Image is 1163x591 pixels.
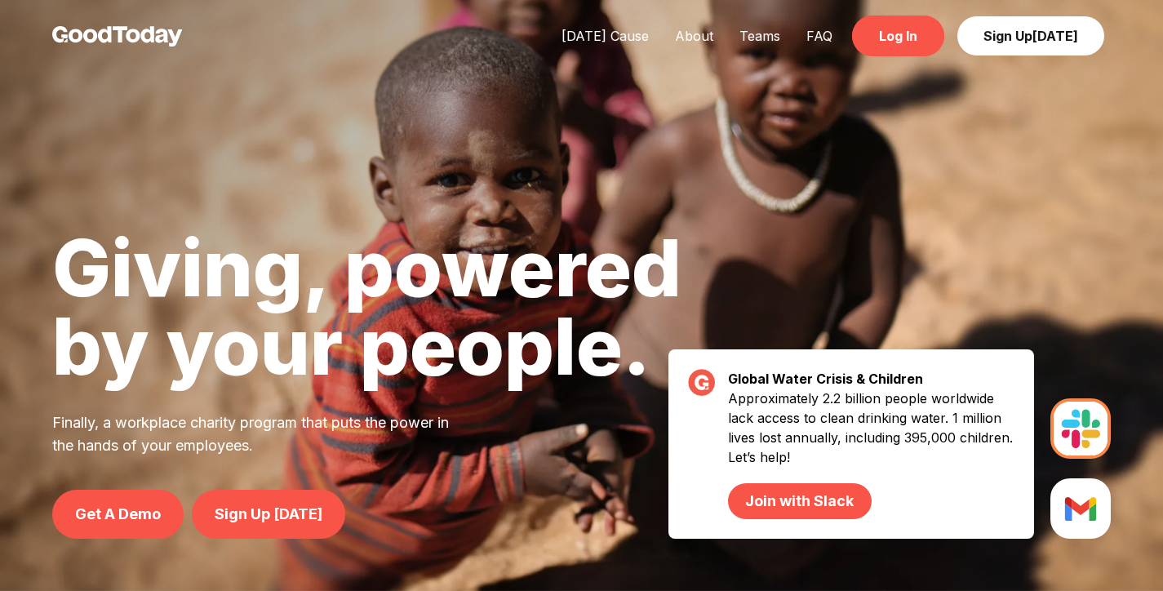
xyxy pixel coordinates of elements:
img: Slack [1050,478,1111,539]
a: Get A Demo [52,490,184,539]
a: Sign Up[DATE] [957,16,1104,56]
p: Finally, a workplace charity program that puts the power in the hands of your employees. [52,411,470,457]
a: [DATE] Cause [548,28,662,44]
img: GoodToday [52,26,183,47]
span: [DATE] [1032,28,1078,44]
a: Teams [726,28,793,44]
a: Join with Slack [728,483,871,519]
p: Approximately 2.2 billion people worldwide lack access to clean drinking water. 1 million lives l... [728,389,1014,519]
a: About [662,28,726,44]
strong: Global Water Crisis & Children [728,371,923,387]
img: Slack [1050,398,1111,459]
a: FAQ [793,28,846,44]
a: Log In [852,16,944,56]
a: Sign Up [DATE] [192,490,345,539]
h1: Giving, powered by your people. [52,229,681,385]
